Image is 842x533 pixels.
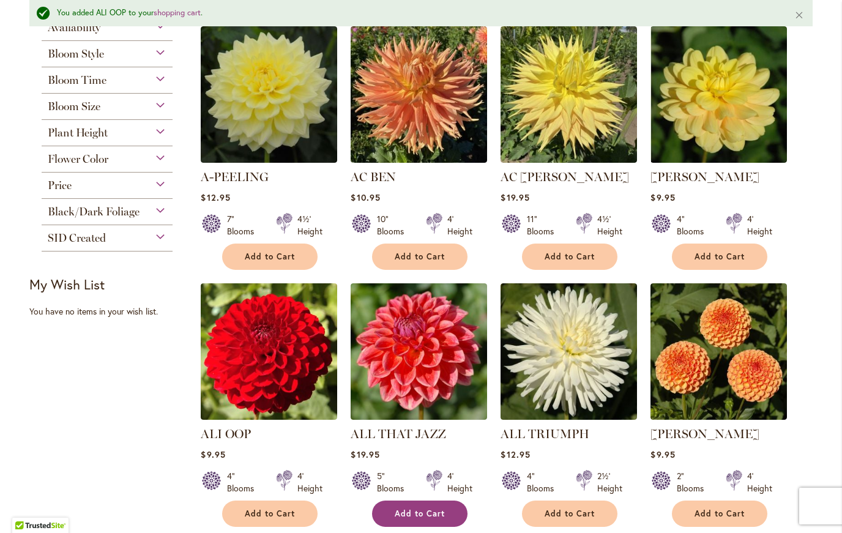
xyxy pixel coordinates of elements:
span: Add to Cart [695,509,745,519]
a: ALL THAT JAZZ [351,427,446,441]
div: 4½' Height [597,213,622,237]
a: AC Jeri [501,154,637,165]
span: Flower Color [48,152,108,166]
div: 4½' Height [297,213,322,237]
a: ALL TRIUMPH [501,427,589,441]
button: Add to Cart [372,501,468,527]
a: ALL TRIUMPH [501,411,637,422]
button: Add to Cart [222,244,318,270]
div: 11" Blooms [527,213,561,237]
span: $9.95 [650,449,675,460]
div: 2½' Height [597,470,622,494]
img: AC BEN [351,26,487,163]
button: Add to Cart [222,501,318,527]
span: $9.95 [201,449,225,460]
img: AC Jeri [501,26,637,163]
span: Price [48,179,72,192]
div: 4" Blooms [227,470,261,494]
div: 4' Height [447,470,472,494]
span: Add to Cart [695,252,745,262]
button: Add to Cart [522,501,617,527]
button: Add to Cart [672,244,767,270]
div: You have no items in your wish list. [29,305,193,318]
div: 5" Blooms [377,470,411,494]
img: ALI OOP [201,283,337,420]
span: Add to Cart [545,509,595,519]
iframe: Launch Accessibility Center [9,490,43,524]
span: Add to Cart [245,252,295,262]
span: Add to Cart [395,252,445,262]
div: 4" Blooms [677,213,711,237]
span: $12.95 [501,449,530,460]
span: Bloom Time [48,73,106,87]
a: ALI OOP [201,411,337,422]
a: ALL THAT JAZZ [351,411,487,422]
span: $12.95 [201,192,230,203]
span: SID Created [48,231,106,245]
div: 4' Height [297,470,322,494]
img: ALL TRIUMPH [501,283,637,420]
div: 10" Blooms [377,213,411,237]
a: [PERSON_NAME] [650,170,759,184]
span: $19.95 [351,449,379,460]
a: shopping cart [154,7,201,18]
div: 4' Height [747,213,772,237]
span: Add to Cart [545,252,595,262]
span: Availability [48,21,100,34]
a: AC BEN [351,170,396,184]
div: You added ALI OOP to your . [57,7,776,19]
a: [PERSON_NAME] [650,427,759,441]
img: AMBER QUEEN [650,283,787,420]
img: ALL THAT JAZZ [351,283,487,420]
div: 4' Height [447,213,472,237]
div: 2" Blooms [677,470,711,494]
a: A-Peeling [201,154,337,165]
span: $19.95 [501,192,529,203]
span: Bloom Size [48,100,100,113]
span: $9.95 [650,192,675,203]
div: 7" Blooms [227,213,261,237]
div: 4" Blooms [527,470,561,494]
strong: My Wish List [29,275,105,293]
span: Plant Height [48,126,108,140]
a: AC [PERSON_NAME] [501,170,629,184]
button: Add to Cart [672,501,767,527]
span: Bloom Style [48,47,104,61]
a: AHOY MATEY [650,154,787,165]
span: Black/Dark Foliage [48,205,140,218]
a: ALI OOP [201,427,251,441]
span: $10.95 [351,192,380,203]
div: 4' Height [747,470,772,494]
button: Add to Cart [522,244,617,270]
span: Add to Cart [395,509,445,519]
button: Add to Cart [372,244,468,270]
span: Add to Cart [245,509,295,519]
img: A-Peeling [201,26,337,163]
a: A-PEELING [201,170,269,184]
img: AHOY MATEY [650,26,787,163]
a: AMBER QUEEN [650,411,787,422]
a: AC BEN [351,154,487,165]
